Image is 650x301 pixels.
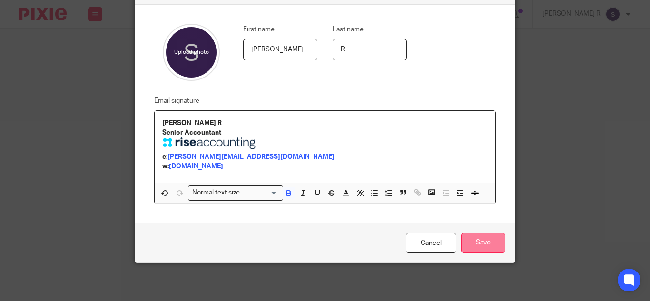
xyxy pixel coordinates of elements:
[190,188,242,198] span: Normal text size
[169,163,223,170] a: [DOMAIN_NAME]
[167,154,335,160] a: [PERSON_NAME][EMAIL_ADDRESS][DOMAIN_NAME]
[162,154,167,160] strong: e:
[406,233,456,253] a: Cancel
[188,185,283,200] div: Search for option
[243,25,275,34] label: First name
[162,129,221,136] strong: Senior Accountant
[162,137,257,149] img: Image
[333,25,364,34] label: Last name
[154,96,199,106] label: Email signature
[162,163,169,170] strong: w:
[162,120,222,126] strong: [PERSON_NAME] R
[461,233,505,253] input: Save
[243,188,277,198] input: Search for option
